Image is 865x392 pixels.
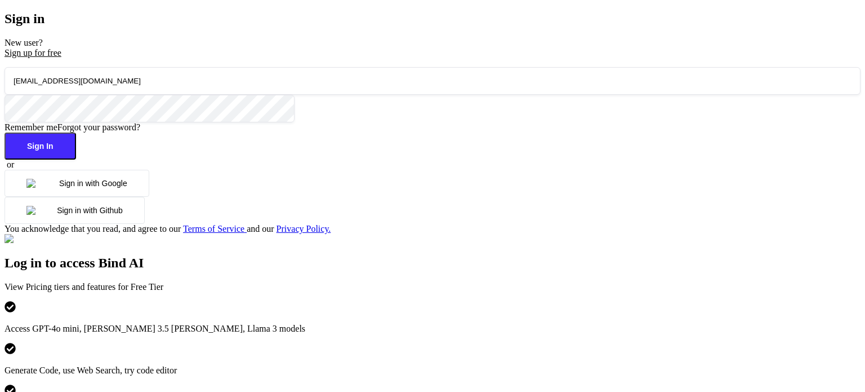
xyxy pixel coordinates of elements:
[5,256,860,271] h2: Log in to access Bind AI
[5,170,149,197] button: Sign in with Google
[7,160,14,169] span: or
[5,282,860,292] p: tiers and features for Free Tier
[5,122,57,132] span: Remember me
[5,282,52,292] span: View Pricing
[277,224,331,234] a: Privacy Policy.
[5,324,860,334] p: Access GPT-4o mini, [PERSON_NAME] 3.5 [PERSON_NAME], Llama 3 models
[5,11,860,27] h2: Sign in
[183,224,247,234] a: Terms of Service
[5,224,860,234] div: You acknowledge that you read, and agree to our and our
[5,67,860,95] input: Login or Email
[5,133,76,160] button: Sign In
[5,234,61,244] img: Bind AI logo
[5,197,145,224] button: Sign in with Github
[5,48,860,58] div: Sign up for free
[5,38,860,58] p: New user?
[26,206,57,215] img: github
[26,179,59,188] img: google
[57,122,140,132] span: Forgot your password?
[5,365,860,376] p: Generate Code, use Web Search, try code editor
